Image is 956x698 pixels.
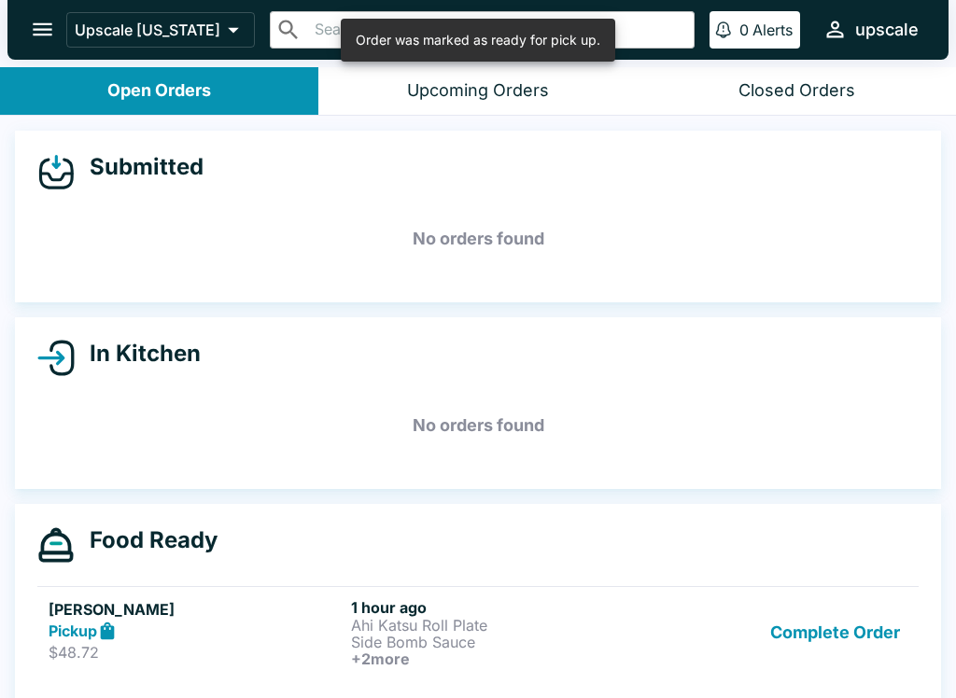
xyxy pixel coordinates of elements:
h5: No orders found [37,392,919,459]
h4: Submitted [75,153,204,181]
strong: Pickup [49,621,97,640]
h6: + 2 more [351,650,646,667]
h5: [PERSON_NAME] [49,598,344,621]
h4: Food Ready [75,526,218,554]
button: open drawer [19,6,66,53]
p: $48.72 [49,643,344,662]
h5: No orders found [37,205,919,272]
a: [PERSON_NAME]Pickup$48.721 hour agoAhi Katsu Roll PlateSide Bomb Sauce+2moreComplete Order [37,586,919,678]
div: Order was marked as ready for pick up. [356,24,600,56]
h6: 1 hour ago [351,598,646,617]
div: Closed Orders [738,80,855,102]
p: Ahi Katsu Roll Plate [351,617,646,634]
p: Side Bomb Sauce [351,634,646,650]
input: Search orders by name or phone number [309,17,686,43]
button: upscale [815,9,926,49]
button: Upscale [US_STATE] [66,12,255,48]
p: Upscale [US_STATE] [75,21,220,39]
h4: In Kitchen [75,340,201,368]
p: Alerts [752,21,793,39]
div: Open Orders [107,80,211,102]
div: Upcoming Orders [407,80,549,102]
p: 0 [739,21,749,39]
div: upscale [855,19,919,41]
button: Complete Order [763,598,907,667]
